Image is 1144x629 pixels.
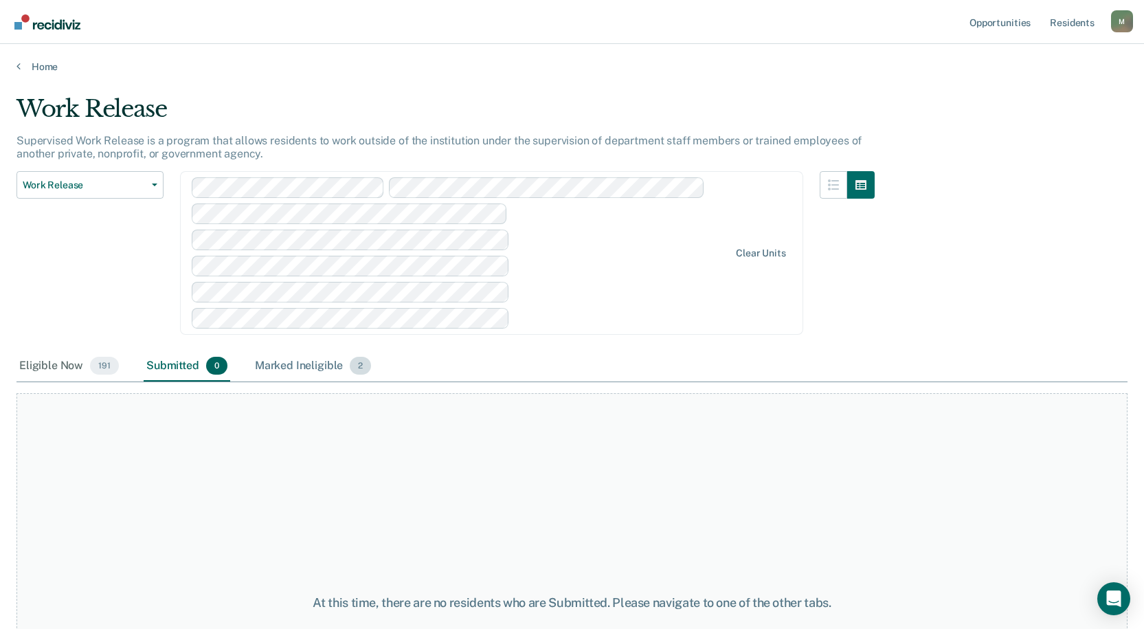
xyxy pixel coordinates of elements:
[252,351,374,382] div: Marked Ineligible2
[16,171,164,199] button: Work Release
[90,357,119,375] span: 191
[295,595,850,610] div: At this time, there are no residents who are Submitted. Please navigate to one of the other tabs.
[16,134,862,160] p: Supervised Work Release is a program that allows residents to work outside of the institution und...
[23,179,146,191] span: Work Release
[16,351,122,382] div: Eligible Now191
[1111,10,1133,32] button: Profile dropdown button
[1097,582,1130,615] div: Open Intercom Messenger
[1111,10,1133,32] div: M
[736,247,786,259] div: Clear units
[350,357,371,375] span: 2
[206,357,227,375] span: 0
[16,95,875,134] div: Work Release
[144,351,230,382] div: Submitted0
[16,60,1128,73] a: Home
[14,14,80,30] img: Recidiviz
